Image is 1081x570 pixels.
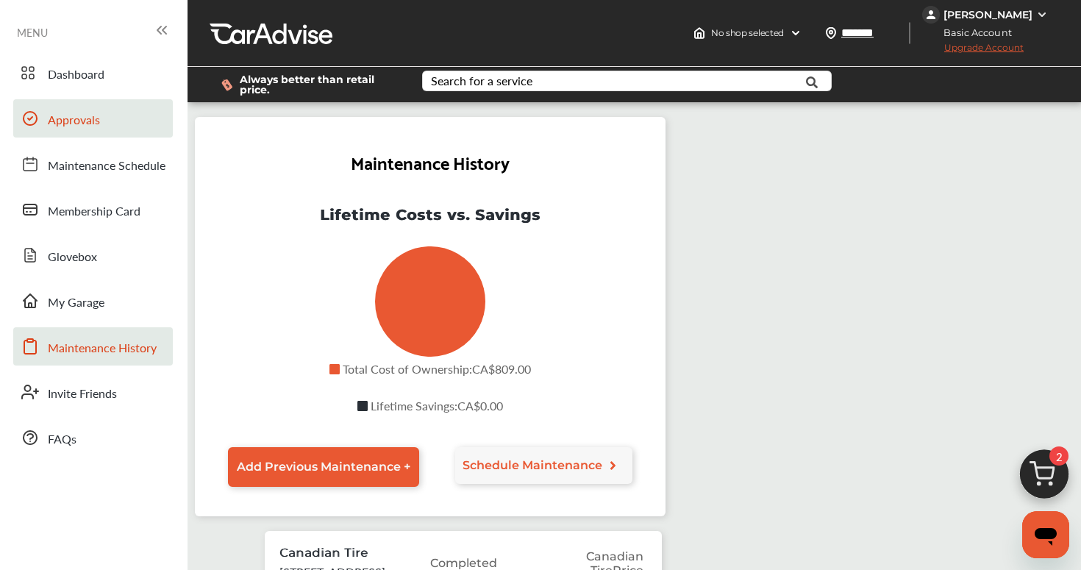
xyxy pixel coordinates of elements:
[943,8,1032,21] div: [PERSON_NAME]
[463,458,602,472] span: Schedule Maintenance
[48,248,97,267] span: Glovebox
[13,190,173,229] a: Membership Card
[13,373,173,411] a: Invite Friends
[221,79,232,91] img: dollor_label_vector.a70140d1.svg
[13,282,173,320] a: My Garage
[240,74,399,95] span: Always better than retail price.
[48,339,157,358] span: Maintenance History
[1009,443,1080,513] img: cart_icon.3d0951e8.svg
[13,145,173,183] a: Maintenance Schedule
[455,447,633,484] a: Schedule Maintenance
[48,111,100,130] span: Approvals
[17,26,48,38] span: MENU
[13,327,173,366] a: Maintenance History
[922,42,1024,60] span: Upgrade Account
[228,447,419,487] a: Add Previous Maintenance +
[13,99,173,138] a: Approvals
[320,206,540,243] p: Lifetime Costs vs. Savings
[1036,9,1048,21] img: WGsFRI8htEPBVLJbROoPRyZpYNWhNONpIPPETTm6eUC0GeLEiAAAAAElFTkSuQmCC
[13,54,173,92] a: Dashboard
[351,146,510,177] h2: Maintenance History
[48,202,140,221] span: Membership Card
[693,27,705,39] img: header-home-logo.8d720a4f.svg
[711,27,784,39] span: No shop selected
[922,6,940,24] img: jVpblrzwTbfkPYzPPzSLxeg0AAAAASUVORK5CYII=
[320,397,540,427] p: Lifetime Savings : CA$0.00
[1022,511,1069,558] iframe: Button to launch messaging window
[48,157,165,176] span: Maintenance Schedule
[1049,446,1068,466] span: 2
[320,360,540,390] p: Total Cost of Ownership : CA$809.00
[431,75,532,87] div: Search for a service
[279,546,368,560] p: Canadian Tire
[924,25,1023,40] span: Basic Account
[13,418,173,457] a: FAQs
[825,27,837,39] img: location_vector.a44bc228.svg
[790,27,802,39] img: header-down-arrow.9dd2ce7d.svg
[48,430,76,449] span: FAQs
[13,236,173,274] a: Glovebox
[909,22,910,44] img: header-divider.bc55588e.svg
[48,293,104,313] span: My Garage
[48,65,104,85] span: Dashboard
[237,460,410,474] span: Add Previous Maintenance +
[48,385,117,404] span: Invite Friends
